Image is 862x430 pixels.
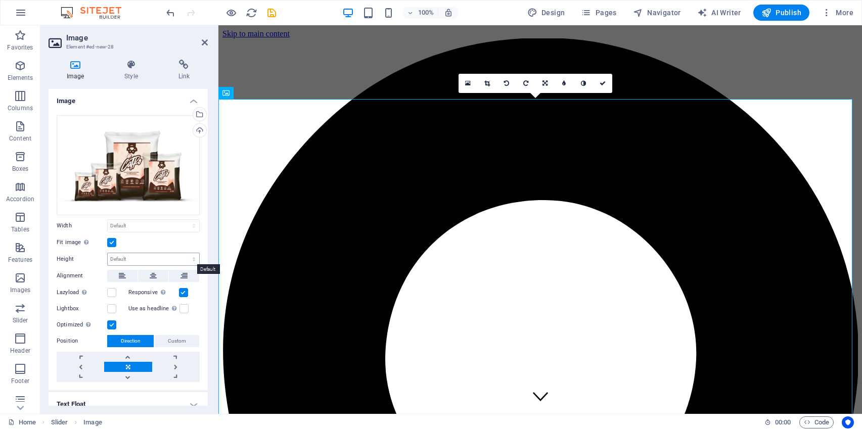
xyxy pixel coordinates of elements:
button: Pages [577,5,620,21]
p: Accordion [6,195,34,203]
h2: Image [66,33,208,42]
p: Boxes [12,165,29,173]
p: Content [9,134,31,142]
a: Change orientation [535,74,555,93]
span: Direction [121,335,141,347]
div: Design (Ctrl+Alt+Y) [523,5,569,21]
button: Navigator [629,5,685,21]
i: Save (Ctrl+S) [266,7,278,19]
a: Rotate left 90° [497,74,516,93]
i: Reload page [246,7,257,19]
div: BolsasCatkoMockup-zq1fLKs7gIBiY5fg_v36WA.png [57,115,200,215]
a: Blur [555,74,574,93]
p: Features [8,256,32,264]
span: : [782,418,784,426]
button: Design [523,5,569,21]
span: Click to select. Double-click to edit [51,416,68,428]
a: Confirm ( Ctrl ⏎ ) [593,74,612,93]
label: Optimized [57,319,107,331]
label: Height [57,256,107,262]
img: Editor Logo [58,7,134,19]
label: Position [57,335,107,347]
p: Images [10,286,31,294]
p: Elements [8,74,33,82]
span: Navigator [633,8,681,18]
h4: Image [49,60,106,81]
span: Pages [581,8,616,18]
button: undo [164,7,176,19]
label: Lightbox [57,303,107,315]
button: 100% [402,7,438,19]
h3: Element #ed-new-28 [66,42,188,52]
a: Click to cancel selection. Double-click to open Pages [8,416,36,428]
p: Tables [11,225,29,233]
button: More [818,5,857,21]
span: Code [804,416,829,428]
h4: Link [160,60,208,81]
span: AI Writer [697,8,741,18]
button: Code [799,416,834,428]
label: Use as headline [128,303,179,315]
h6: 100% [418,7,434,19]
label: Width [57,223,107,228]
nav: breadcrumb [51,416,102,428]
label: Alignment [57,270,107,282]
button: Usercentrics [842,416,854,428]
a: Rotate right 90° [516,74,535,93]
p: Slider [13,316,28,324]
span: Click to select. Double-click to edit [83,416,102,428]
p: Header [10,347,30,355]
button: Custom [154,335,199,347]
h4: Image [49,89,208,107]
p: Favorites [7,43,33,52]
a: Crop mode [478,74,497,93]
h4: Text Float [49,392,208,416]
label: Responsive [128,286,179,299]
button: Direction [107,335,154,347]
h4: Style [106,60,160,81]
label: Fit image [57,236,107,249]
span: Custom [168,335,186,347]
mark: Default [197,264,220,274]
button: reload [245,7,257,19]
h6: Session time [764,416,791,428]
p: Footer [11,377,29,385]
label: Lazyload [57,286,107,299]
p: Columns [8,104,33,112]
a: Select files from the file manager, stock photos, or upload file(s) [459,74,478,93]
a: Skip to main content [4,4,71,13]
span: 00 00 [775,416,791,428]
button: save [265,7,278,19]
i: Undo: Fit image (Ctrl+Z) [165,7,176,19]
button: AI Writer [693,5,745,21]
a: Greyscale [574,74,593,93]
button: Publish [753,5,809,21]
button: Click here to leave preview mode and continue editing [225,7,237,19]
span: Design [527,8,565,18]
span: Publish [761,8,801,18]
i: On resize automatically adjust zoom level to fit chosen device. [444,8,453,17]
span: More [822,8,853,18]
